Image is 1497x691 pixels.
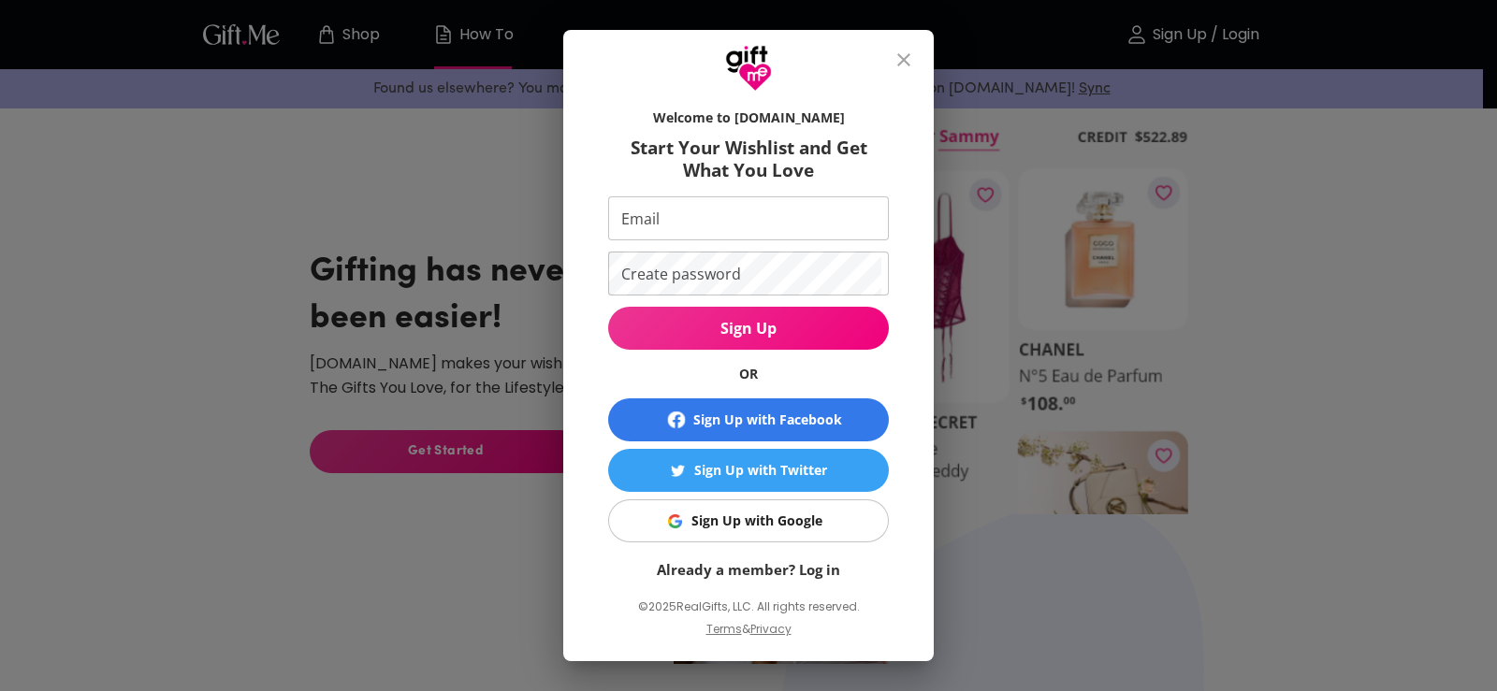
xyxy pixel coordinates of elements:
button: Sign Up with TwitterSign Up with Twitter [608,449,889,492]
button: Sign Up with GoogleSign Up with Google [608,499,889,542]
img: Sign Up with Google [668,514,682,528]
img: Sign Up with Twitter [671,464,685,478]
h6: Welcome to [DOMAIN_NAME] [608,108,889,127]
a: Terms [706,621,742,637]
p: © 2025 RealGifts, LLC. All rights reserved. [608,595,889,619]
span: Sign Up [608,318,889,338]
div: Sign Up with Google [691,511,822,531]
h6: OR [608,365,889,383]
p: & [742,619,750,655]
a: Already a member? Log in [657,560,840,579]
h6: Start Your Wishlist and Get What You Love [608,137,889,181]
div: Sign Up with Facebook [693,410,842,430]
button: close [881,37,926,82]
button: Sign Up with Facebook [608,398,889,441]
a: Privacy [750,621,792,637]
img: GiftMe Logo [725,45,772,92]
button: Sign Up [608,307,889,350]
div: Sign Up with Twitter [694,460,827,481]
